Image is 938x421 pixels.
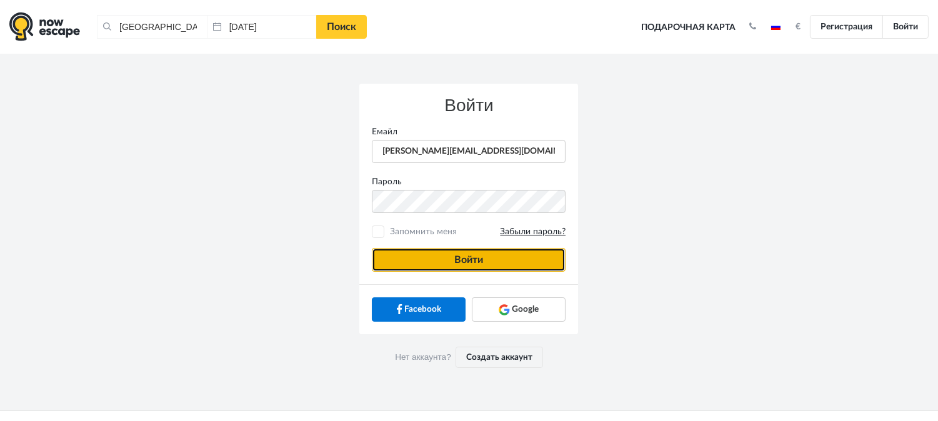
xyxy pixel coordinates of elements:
[362,126,575,138] label: Емайл
[796,22,801,31] strong: €
[404,303,441,315] span: Facebook
[810,15,883,39] a: Регистрация
[387,225,566,238] span: Запомнить меня
[372,297,466,321] a: Facebook
[456,347,543,368] a: Создать аккаунт
[512,303,539,315] span: Google
[790,21,807,33] button: €
[500,226,566,238] a: Забыли пароль?
[372,248,566,272] button: Войти
[362,176,575,188] label: Пароль
[771,24,781,30] img: ru.jpg
[472,297,566,321] a: Google
[372,96,566,116] h3: Войти
[316,15,367,39] a: Поиск
[882,15,929,39] a: Войти
[359,334,578,380] div: Нет аккаунта?
[97,15,207,39] input: Город или название квеста
[374,228,382,236] input: Запомнить меняЗабыли пароль?
[637,14,740,41] a: Подарочная карта
[207,15,317,39] input: Дата
[9,12,80,41] img: logo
